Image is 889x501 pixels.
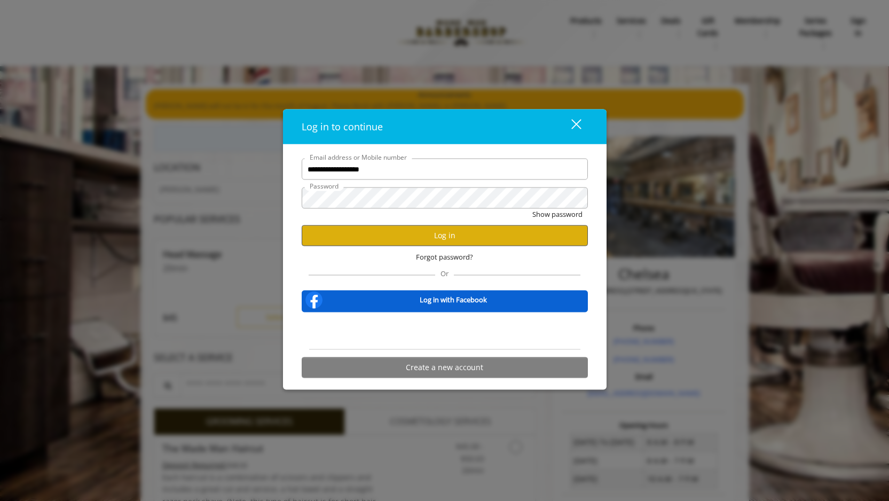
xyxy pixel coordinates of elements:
button: Show password [532,209,583,220]
button: Create a new account [302,357,588,378]
label: Email address or Mobile number [304,152,412,162]
iframe: Sign in with Google Button [390,319,499,342]
button: Log in [302,225,588,246]
div: close dialog [559,119,580,135]
span: Forgot password? [416,251,473,262]
input: Email address or Mobile number [302,159,588,180]
button: close dialog [552,115,588,137]
b: Log in with Facebook [420,294,487,306]
span: Or [435,268,454,278]
input: Password [302,187,588,209]
img: facebook-logo [303,289,325,310]
span: Log in to continue [302,120,383,133]
label: Password [304,181,344,191]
